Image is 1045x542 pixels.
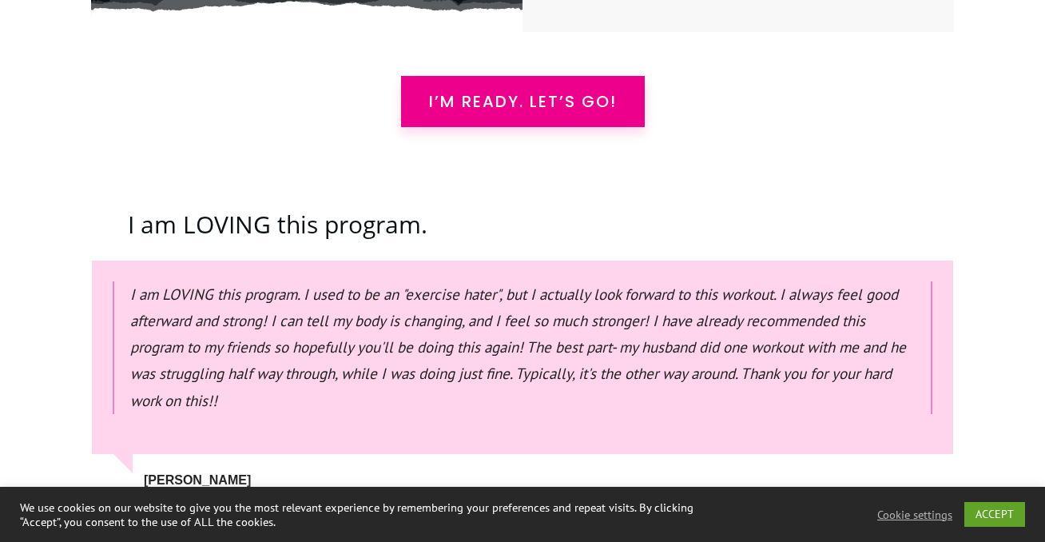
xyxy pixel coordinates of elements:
span: I am LOVING this program. I used to be an "exercise hater", but I actually look forward to this w... [130,285,906,410]
a: I’m READY. Let’s Go! [401,76,645,127]
span: I’m READY. Let’s Go! [429,92,617,111]
span: [PERSON_NAME] [144,473,251,487]
h4: I am LOVING this program. [92,208,953,261]
a: Cookie settings [877,508,952,522]
div: We use cookies on our website to give you the most relevant experience by remembering your prefer... [20,500,724,529]
a: ACCEPT [964,502,1025,527]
